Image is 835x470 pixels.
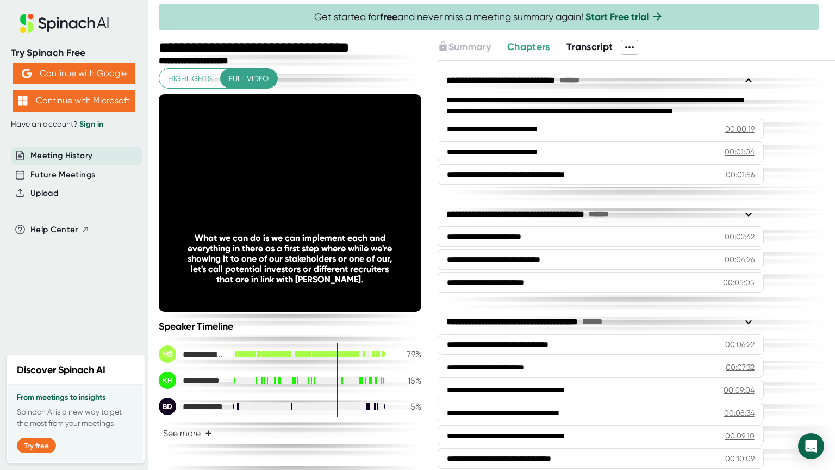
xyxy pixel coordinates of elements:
[725,231,755,242] div: 00:02:42
[725,430,755,441] div: 00:09:10
[507,41,550,53] span: Chapters
[438,40,507,55] div: Upgrade to access
[724,407,755,418] div: 00:08:34
[11,120,137,129] div: Have an account?
[725,123,755,134] div: 00:00:19
[798,433,824,459] div: Open Intercom Messenger
[725,339,755,350] div: 00:06:22
[17,438,56,453] button: Try free
[314,11,664,23] span: Get started for and never miss a meeting summary again!
[159,372,176,389] div: KH
[17,393,134,402] h3: From meetings to insights
[13,90,135,112] button: Continue with Microsoft
[725,254,755,265] div: 00:04:26
[30,224,78,236] span: Help Center
[79,120,103,129] a: Sign in
[725,146,755,157] div: 00:01:04
[159,345,224,363] div: Momin Bin Shahid
[725,453,755,464] div: 00:10:09
[394,401,421,412] div: 5 %
[229,72,269,85] span: Full video
[30,224,90,236] button: Help Center
[724,385,755,395] div: 00:09:04
[507,40,550,54] button: Chapters
[30,150,92,162] button: Meeting History
[585,11,649,23] a: Start Free trial
[448,41,491,53] span: Summary
[159,398,176,415] div: BD
[30,187,58,200] button: Upload
[17,406,134,429] p: Spinach AI is a new way to get the most from your meetings
[726,169,755,180] div: 00:01:56
[11,47,137,59] div: Try Spinach Free
[438,40,491,54] button: Summary
[30,169,95,181] button: Future Meetings
[159,424,216,443] button: See more+
[566,40,613,54] button: Transcript
[380,11,397,23] b: free
[159,398,224,415] div: Bill Demaray
[159,372,224,389] div: Kevin Horio
[13,63,135,84] button: Continue with Google
[185,233,395,285] div: What we can do is we can implement each and everything in there as a first step where while we're...
[22,69,32,78] img: Aehbyd4JwY73AAAAAElFTkSuQmCC
[205,429,212,438] span: +
[726,362,755,373] div: 00:07:32
[159,69,221,89] button: Highlights
[723,277,755,288] div: 00:05:05
[17,363,105,378] h2: Discover Spinach AI
[220,69,277,89] button: Full video
[168,72,212,85] span: Highlights
[394,375,421,386] div: 15 %
[566,41,613,53] span: Transcript
[159,320,421,332] div: Speaker Timeline
[159,345,176,363] div: MS
[394,349,421,360] div: 79 %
